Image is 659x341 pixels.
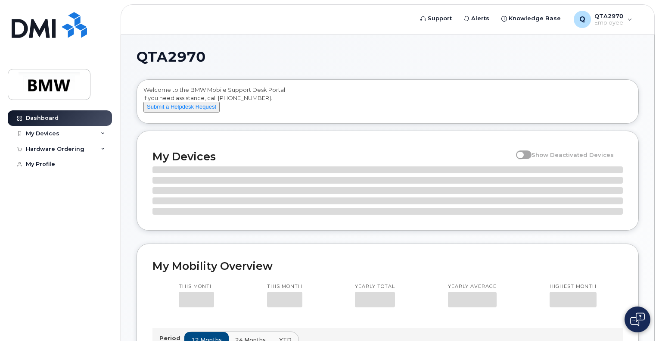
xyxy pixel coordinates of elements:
[448,283,497,290] p: Yearly average
[143,103,220,110] a: Submit a Helpdesk Request
[152,260,623,272] h2: My Mobility Overview
[532,151,614,158] span: Show Deactivated Devices
[143,102,220,113] button: Submit a Helpdesk Request
[152,150,512,163] h2: My Devices
[355,283,395,290] p: Yearly total
[630,313,645,326] img: Open chat
[137,50,205,63] span: QTA2970
[550,283,597,290] p: Highest month
[179,283,214,290] p: This month
[143,86,632,120] div: Welcome to the BMW Mobile Support Desk Portal If you need assistance, call [PHONE_NUMBER].
[516,147,523,153] input: Show Deactivated Devices
[267,283,302,290] p: This month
